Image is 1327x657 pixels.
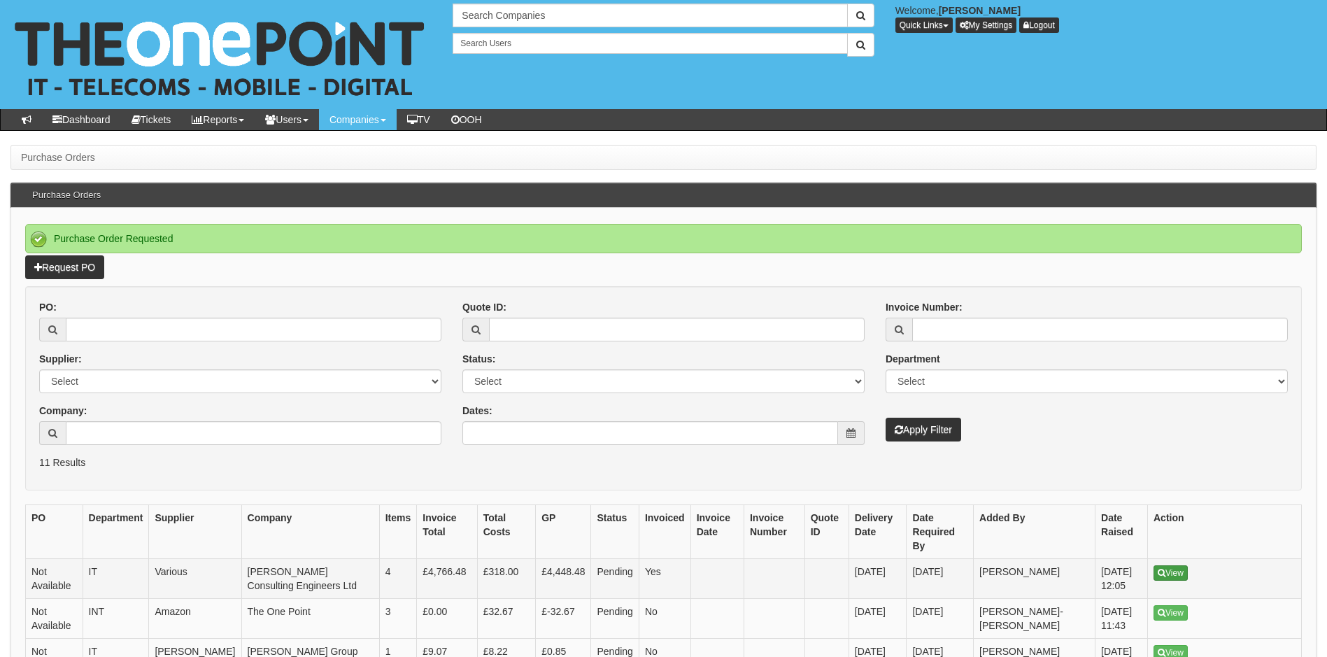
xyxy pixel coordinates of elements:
label: Company: [39,404,87,418]
td: Pending [591,599,639,639]
li: Purchase Orders [21,150,95,164]
h3: Purchase Orders [25,183,108,207]
b: [PERSON_NAME] [939,5,1021,16]
div: Purchase Order Requested [25,224,1302,253]
label: Department [886,352,940,366]
td: [DATE] [907,559,974,599]
a: Tickets [121,109,182,130]
input: Search Companies [453,3,847,27]
td: [DATE] [849,599,907,639]
td: 3 [379,599,417,639]
td: The One Point [241,599,379,639]
td: INT [83,599,149,639]
label: Status: [462,352,495,366]
td: [PERSON_NAME] [974,559,1095,599]
td: [PERSON_NAME] Consulting Engineers Ltd [241,559,379,599]
button: Quick Links [895,17,953,33]
td: Amazon [149,599,241,639]
td: £0.00 [417,599,477,639]
td: Pending [591,559,639,599]
td: [DATE] [849,559,907,599]
button: Apply Filter [886,418,961,441]
th: Quote ID [804,505,849,559]
td: [DATE] 11:43 [1095,599,1148,639]
th: Added By [974,505,1095,559]
a: Reports [181,109,255,130]
a: Logout [1019,17,1059,33]
td: £4,448.48 [536,559,591,599]
td: [DATE] 12:05 [1095,559,1148,599]
td: £4,766.48 [417,559,477,599]
th: Department [83,505,149,559]
td: £-32.67 [536,599,591,639]
td: Not Available [26,599,83,639]
td: Various [149,559,241,599]
label: Supplier: [39,352,82,366]
label: Invoice Number: [886,300,963,314]
th: Invoiced [639,505,690,559]
a: Companies [319,109,397,130]
th: Status [591,505,639,559]
label: Dates: [462,404,492,418]
th: Date Required By [907,505,974,559]
a: View [1154,565,1188,581]
td: £318.00 [477,559,535,599]
th: Supplier [149,505,241,559]
td: [DATE] [907,599,974,639]
th: PO [26,505,83,559]
th: Date Raised [1095,505,1148,559]
th: Company [241,505,379,559]
p: 11 Results [39,455,1288,469]
th: Invoice Total [417,505,477,559]
label: PO: [39,300,57,314]
label: Quote ID: [462,300,506,314]
div: Welcome, [885,3,1327,33]
th: Invoice Date [690,505,744,559]
td: Not Available [26,559,83,599]
td: [PERSON_NAME]-[PERSON_NAME] [974,599,1095,639]
a: Dashboard [42,109,121,130]
th: Total Costs [477,505,535,559]
a: Users [255,109,319,130]
td: No [639,599,690,639]
td: £32.67 [477,599,535,639]
td: IT [83,559,149,599]
th: Invoice Number [744,505,804,559]
a: Request PO [25,255,104,279]
th: GP [536,505,591,559]
a: TV [397,109,441,130]
input: Search Users [453,33,847,54]
a: OOH [441,109,492,130]
td: Yes [639,559,690,599]
a: View [1154,605,1188,621]
th: Delivery Date [849,505,907,559]
a: My Settings [956,17,1017,33]
td: 4 [379,559,417,599]
th: Action [1148,505,1302,559]
th: Items [379,505,417,559]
